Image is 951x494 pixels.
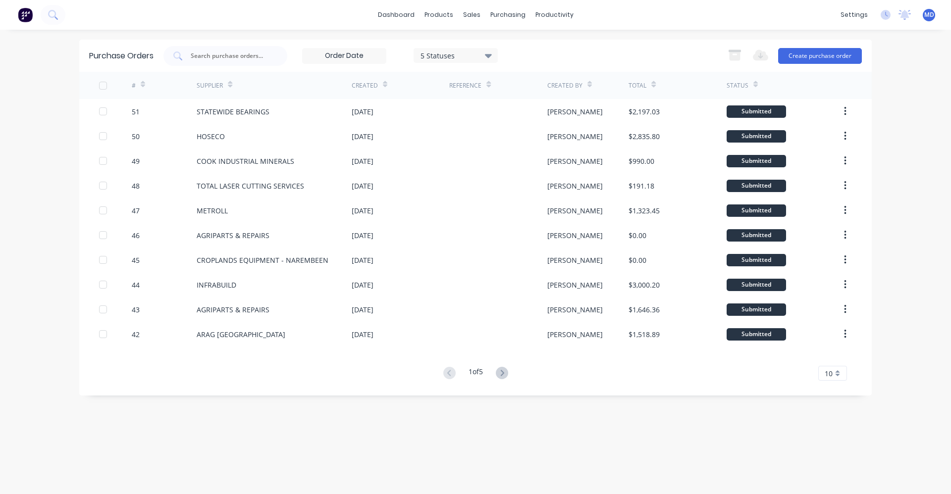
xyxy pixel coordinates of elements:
[629,181,654,191] div: $191.18
[197,280,236,290] div: INFRABUILD
[132,156,140,166] div: 49
[547,131,603,142] div: [PERSON_NAME]
[352,280,373,290] div: [DATE]
[629,131,660,142] div: $2,835.80
[352,255,373,265] div: [DATE]
[727,180,786,192] div: Submitted
[485,7,530,22] div: purchasing
[197,230,269,241] div: AGRIPARTS & REPAIRS
[547,255,603,265] div: [PERSON_NAME]
[924,10,934,19] span: MD
[547,181,603,191] div: [PERSON_NAME]
[352,156,373,166] div: [DATE]
[190,51,272,61] input: Search purchase orders...
[727,81,748,90] div: Status
[421,50,491,60] div: 5 Statuses
[778,48,862,64] button: Create purchase order
[132,304,140,315] div: 43
[547,205,603,216] div: [PERSON_NAME]
[727,303,786,316] div: Submitted
[197,329,285,340] div: ARAG [GEOGRAPHIC_DATA]
[449,81,481,90] div: Reference
[727,155,786,167] div: Submitted
[727,204,786,217] div: Submitted
[132,81,136,90] div: #
[197,106,269,117] div: STATEWIDE BEARINGS
[727,279,786,291] div: Submitted
[547,329,603,340] div: [PERSON_NAME]
[727,229,786,242] div: Submitted
[132,205,140,216] div: 47
[352,181,373,191] div: [DATE]
[420,7,458,22] div: products
[825,368,833,379] span: 10
[629,81,646,90] div: Total
[197,181,304,191] div: TOTAL LASER CUTTING SERVICES
[727,130,786,143] div: Submitted
[352,81,378,90] div: Created
[727,328,786,341] div: Submitted
[197,304,269,315] div: AGRIPARTS & REPAIRS
[197,205,228,216] div: METROLL
[197,81,223,90] div: Supplier
[629,255,646,265] div: $0.00
[727,254,786,266] div: Submitted
[352,329,373,340] div: [DATE]
[836,7,873,22] div: settings
[547,304,603,315] div: [PERSON_NAME]
[132,329,140,340] div: 42
[132,280,140,290] div: 44
[629,106,660,117] div: $2,197.03
[727,105,786,118] div: Submitted
[629,329,660,340] div: $1,518.89
[352,205,373,216] div: [DATE]
[458,7,485,22] div: sales
[547,280,603,290] div: [PERSON_NAME]
[373,7,420,22] a: dashboard
[132,131,140,142] div: 50
[197,156,294,166] div: COOK INDUSTRIAL MINERALS
[303,49,386,63] input: Order Date
[197,255,328,265] div: CROPLANDS EQUIPMENT - NAREMBEEN
[132,255,140,265] div: 45
[547,230,603,241] div: [PERSON_NAME]
[547,156,603,166] div: [PERSON_NAME]
[89,50,154,62] div: Purchase Orders
[469,366,483,381] div: 1 of 5
[547,106,603,117] div: [PERSON_NAME]
[18,7,33,22] img: Factory
[352,230,373,241] div: [DATE]
[197,131,225,142] div: HOSECO
[352,304,373,315] div: [DATE]
[629,230,646,241] div: $0.00
[629,156,654,166] div: $990.00
[352,106,373,117] div: [DATE]
[547,81,582,90] div: Created By
[132,230,140,241] div: 46
[629,280,660,290] div: $3,000.20
[352,131,373,142] div: [DATE]
[530,7,579,22] div: productivity
[132,181,140,191] div: 48
[132,106,140,117] div: 51
[629,304,660,315] div: $1,646.36
[629,205,660,216] div: $1,323.45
